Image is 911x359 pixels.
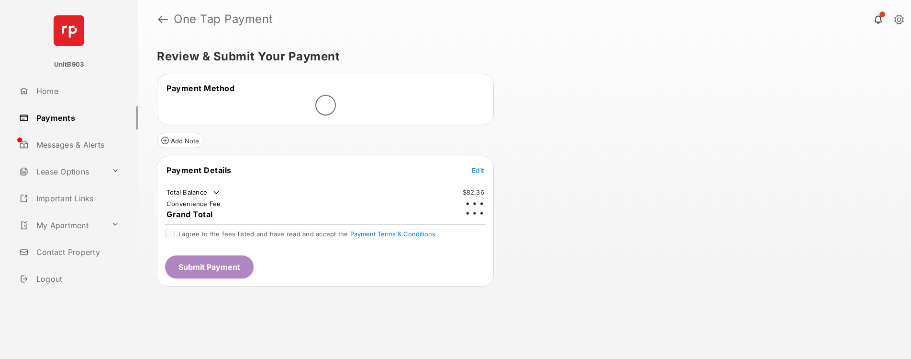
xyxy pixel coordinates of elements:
[462,188,485,197] td: $82.36
[15,160,108,183] a: Lease Options
[178,230,435,238] span: I agree to the fees listed and have read and accept the
[167,83,234,93] span: Payment Method
[166,199,222,208] td: Convenience Fee
[167,209,213,219] span: Grand Total
[54,60,84,69] p: UnitB903
[54,15,84,46] img: svg+xml;base64,PHN2ZyB4bWxucz0iaHR0cDovL3d3dy53My5vcmcvMjAwMC9zdmciIHdpZHRoPSI2NCIgaGVpZ2h0PSI2NC...
[166,188,221,197] td: Total Balance
[15,133,138,156] a: Messages & Alerts
[15,214,108,237] a: My Apartment
[157,51,884,62] h5: Review & Submit Your Payment
[15,187,123,210] a: Important Links
[15,267,138,290] a: Logout
[174,13,273,25] strong: One Tap Payment
[15,241,138,264] a: Contact Property
[472,165,484,175] button: Edit
[350,230,435,238] button: I agree to the fees listed and have read and accept the
[165,255,254,278] button: Submit Payment
[157,133,203,148] button: Add Note
[15,80,138,103] a: Home
[167,165,232,175] span: Payment Details
[472,166,484,174] span: Edit
[15,106,138,129] a: Payments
